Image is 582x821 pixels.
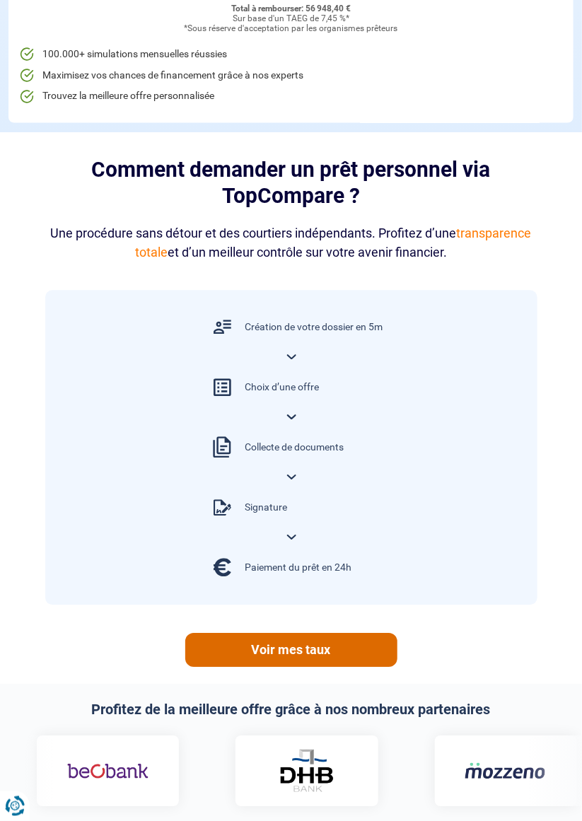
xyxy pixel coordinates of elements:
img: Beobank [52,751,133,792]
div: *Sous réserve d'acceptation par les organismes prêteurs [20,24,562,34]
div: Total à rembourser: 56 948,40 € [20,4,562,14]
li: Trouvez la meilleure offre personnalisée [20,90,562,104]
div: Choix d’une offre [245,381,320,395]
li: Maximisez vos chances de financement grâce à nos experts [20,69,562,83]
li: 100.000+ simulations mensuelles réussies [20,47,562,62]
img: DHB Bank [263,750,320,793]
a: Voir mes taux [185,634,397,668]
div: Une procédure sans détour et des courtiers indépendants. Profitez d’une et d’un meilleur contrôle... [45,224,537,262]
div: Signature [245,501,288,516]
span: transparence totale [135,226,532,260]
div: Collecte de documents [245,441,344,455]
h2: Comment demander un prêt personnel via TopCompare ? [45,157,537,210]
div: Création de votre dossier en 5m [245,321,383,335]
h2: Profitez de la meilleure offre grâce à nos nombreux partenaires [45,701,537,718]
div: Sur base d'un TAEG de 7,45 %* [20,14,562,24]
div: Paiement du prêt en 24h [245,561,352,576]
img: Mozzeno [449,762,530,780]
